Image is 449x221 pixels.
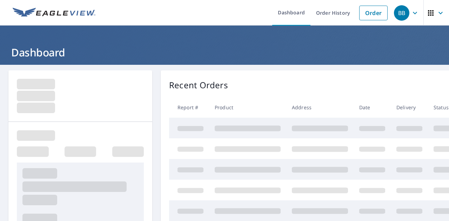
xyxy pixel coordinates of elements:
th: Address [286,97,354,118]
th: Report # [169,97,209,118]
h1: Dashboard [8,45,441,60]
img: EV Logo [13,8,95,18]
a: Order [359,6,388,20]
th: Delivery [391,97,428,118]
th: Product [209,97,286,118]
th: Date [354,97,391,118]
div: BB [394,5,409,21]
p: Recent Orders [169,79,228,91]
